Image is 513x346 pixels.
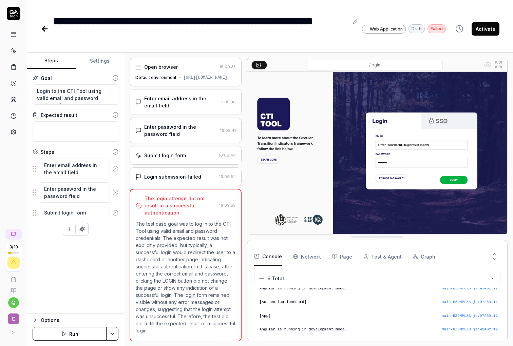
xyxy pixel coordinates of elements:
time: 16:09:41 [220,128,236,133]
div: Suggestions [33,206,118,220]
button: Show all interative elements [482,59,493,70]
div: Steps [41,148,54,156]
button: main-BZOMPLZS.js:97259:11 [442,313,498,319]
div: Suggestions [33,182,118,203]
div: Failed [427,24,446,33]
img: Screenshot [247,72,507,234]
time: 16:09:44 [219,153,236,158]
div: Enter password in the password field [144,123,217,138]
button: C [3,308,24,326]
pre: Angular is running in development mode. [260,286,498,291]
div: Submit login form [144,152,186,159]
div: Enter email address in the email field [144,95,216,109]
time: 16:09:54 [219,174,236,179]
p: The test case goal was to log in to the CTI Tool using valid email and password credentials. The ... [136,220,235,334]
div: main-BZOMPLZS.js : 42402 : 12 [442,327,498,332]
button: Run [33,327,107,341]
div: Draft [408,24,425,33]
a: New conversation [5,229,22,240]
div: Open browser [144,63,178,70]
a: Book a call with us [3,271,24,282]
button: Remove step [110,162,121,176]
button: q [8,297,19,308]
time: 16:09:55 [219,203,235,208]
div: Suggestions [33,158,118,179]
div: Options [41,316,118,324]
pre: Angular is running in development mode. [260,327,498,332]
span: Web Application [370,26,403,32]
div: main-BZOMPLZS.js : 42402 : 12 [442,286,498,291]
button: Remove step [110,206,121,220]
span: C [8,313,19,324]
button: Steps [27,53,76,69]
button: main-BZOMPLZS.js:97259:11 [442,299,498,305]
button: Network [293,247,321,266]
time: 16:09:38 [219,100,236,104]
button: View version history [451,22,468,36]
button: Page [332,247,352,266]
a: Web Application [362,24,406,34]
pre: [AuthenticationGuard] [260,299,498,305]
button: Open in full screen [493,59,504,70]
pre: [App] [260,313,498,319]
button: Console [254,247,282,266]
div: [URL][DOMAIN_NAME] [183,75,227,81]
button: Remove step [110,186,121,199]
a: Documentation [3,282,24,293]
button: main-BZOMPLZS.js:42402:12 [442,286,498,291]
button: Test & Agent [363,247,402,266]
button: Options [33,316,118,324]
div: main-BZOMPLZS.js : 97259 : 11 [442,299,498,305]
div: The login attempt did not result in a successful authentication. [145,195,216,216]
div: Goal [41,75,52,82]
time: 16:09:35 [220,64,236,69]
div: main-BZOMPLZS.js : 97259 : 11 [442,313,498,319]
span: 3 / 10 [9,245,18,249]
button: Activate [472,22,499,36]
div: Expected result [41,111,77,119]
div: Login submission failed [144,173,201,180]
div: Default environment [135,75,176,81]
button: Settings [76,53,124,69]
button: Graph [413,247,435,266]
button: main-BZOMPLZS.js:42402:12 [442,327,498,332]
